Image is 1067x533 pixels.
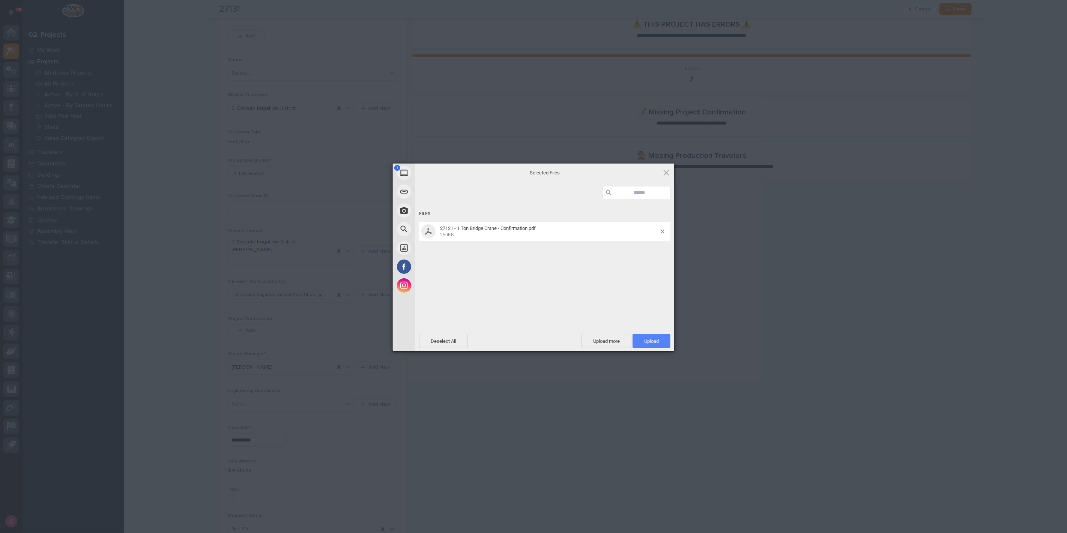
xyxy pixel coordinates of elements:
[470,169,620,176] span: Selected Files
[440,232,454,237] span: 250KB
[419,207,670,221] div: Files
[394,165,400,171] span: 1
[393,276,483,295] div: Instagram
[633,334,670,348] span: Upload
[440,225,536,231] span: 27131 - 1 Ton Bridge Crane - Confirmation.pdf
[393,239,483,257] div: Unsplash
[393,201,483,220] div: Take Photo
[393,182,483,201] div: Link (URL)
[393,220,483,239] div: Web Search
[393,257,483,276] div: Facebook
[393,164,483,182] div: My Device
[419,334,468,348] span: Deselect All
[582,334,631,348] span: Upload more
[662,168,670,177] span: Click here or hit ESC to close picker
[644,338,659,344] span: Upload
[438,225,661,238] span: 27131 - 1 Ton Bridge Crane - Confirmation.pdf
